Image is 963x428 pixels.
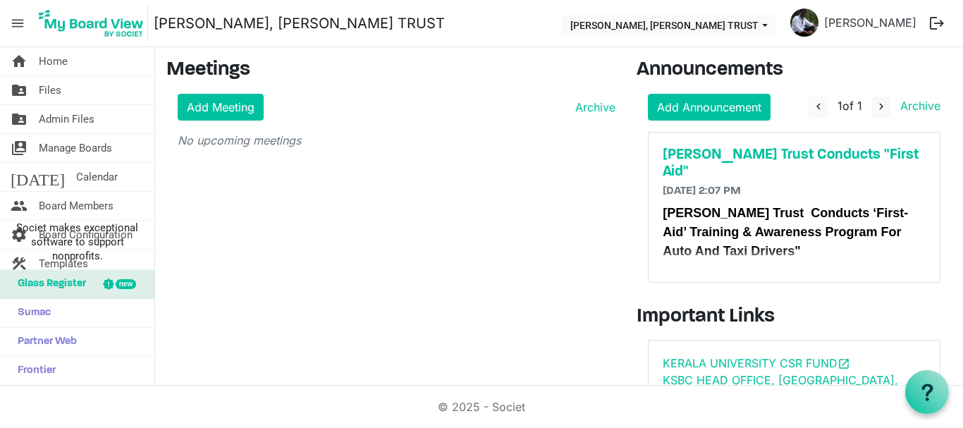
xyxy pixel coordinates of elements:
a: Archive [570,99,615,116]
img: My Board View Logo [35,6,148,41]
span: folder_shared [11,105,27,133]
h3: Announcements [637,59,952,82]
a: My Board View Logo [35,6,154,41]
a: Add Meeting [178,94,264,121]
span: people [11,192,27,220]
span: Frontier [11,357,56,385]
span: 1 [838,99,842,113]
a: KERALA UNIVERSITY CSR FUNDopen_in_new [663,356,850,370]
a: [PERSON_NAME] [818,8,922,37]
span: Admin Files [39,105,94,133]
p: No upcoming meetings [178,132,615,149]
h3: Meetings [166,59,615,82]
span: navigate_before [812,100,825,113]
a: Add Announcement [648,94,771,121]
span: Calendar [76,163,118,191]
a: © 2025 - Societ [438,400,525,414]
span: Board Members [39,192,114,220]
a: Archive [895,99,940,113]
div: new [116,279,136,289]
span: menu [4,10,31,37]
a: KSBC HEAD OFFICE, [GEOGRAPHIC_DATA],[GEOGRAPHIC_DATA], [GEOGRAPHIC_DATA] [663,373,915,404]
span: open_in_new [838,357,850,370]
span: Sumac [11,299,51,327]
span: Manage Boards [39,134,112,162]
img: hSUB5Hwbk44obJUHC4p8SpJiBkby1CPMa6WHdO4unjbwNk2QqmooFCj6Eu6u6-Q6MUaBHHRodFmU3PnQOABFnA_thumb.png [790,8,818,37]
span: [PERSON_NAME] Trust Conducts ‘First-Aid’ Training & Awareness Program For Auto And Taxi Drivers" [663,206,908,258]
span: [DATE] [11,163,65,191]
h3: Important Links [637,305,952,329]
a: [PERSON_NAME] Trust Conducts "First Aid" [663,147,926,181]
span: Partner Web [11,328,77,356]
span: of 1 [838,99,862,113]
span: home [11,47,27,75]
span: Files [39,76,61,104]
a: [PERSON_NAME], [PERSON_NAME] TRUST [154,9,445,37]
span: switch_account [11,134,27,162]
span: navigate_next [875,100,888,113]
button: navigate_next [871,97,891,118]
span: folder_shared [11,76,27,104]
span: Home [39,47,68,75]
button: logout [922,8,952,38]
span: Societ makes exceptional software to support nonprofits. [6,221,148,263]
button: navigate_before [809,97,828,118]
span: Glass Register [11,270,86,298]
button: THERESA BHAVAN, IMMANUEL CHARITABLE TRUST dropdownbutton [561,15,777,35]
span: [DATE] 2:07 PM [663,185,741,197]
